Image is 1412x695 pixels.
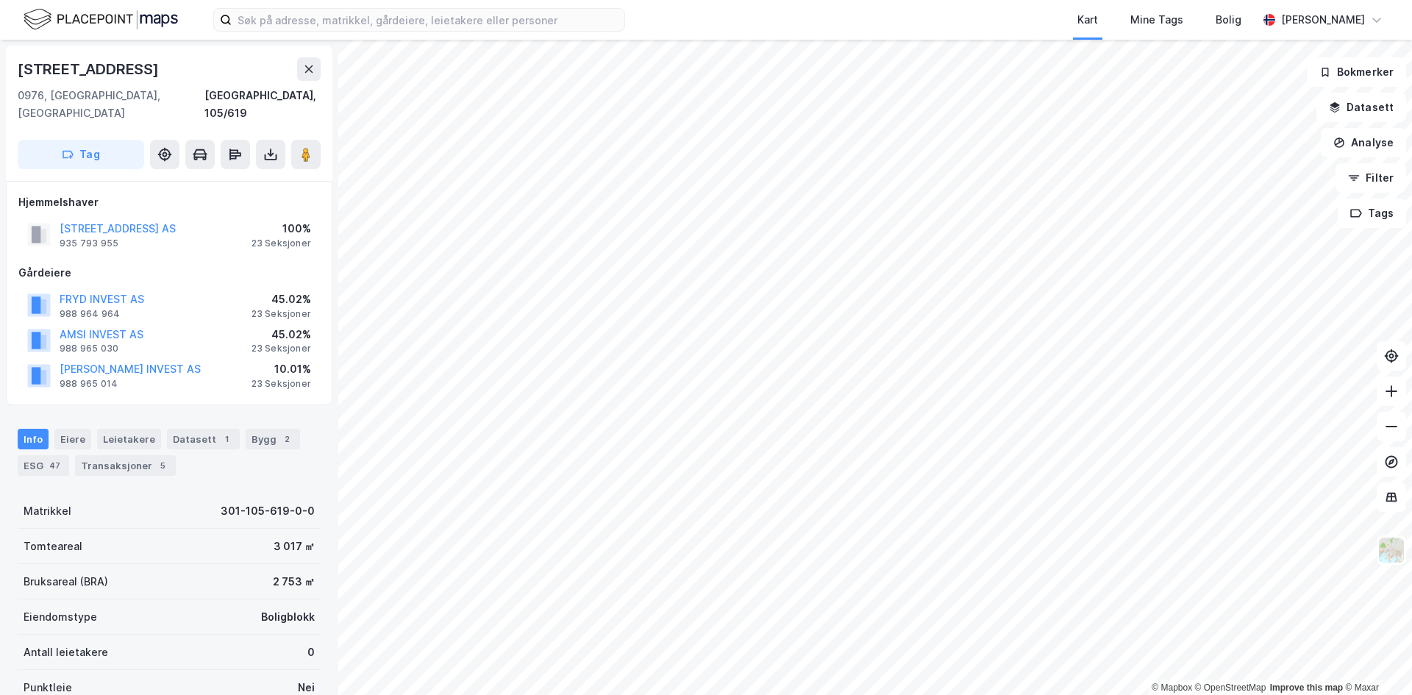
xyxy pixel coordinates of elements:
[1077,11,1098,29] div: Kart
[60,378,118,390] div: 988 965 014
[18,193,320,211] div: Hjemmelshaver
[252,326,311,343] div: 45.02%
[46,458,63,473] div: 47
[18,57,162,81] div: [STREET_ADDRESS]
[1216,11,1241,29] div: Bolig
[54,429,91,449] div: Eiere
[1336,163,1406,193] button: Filter
[261,608,315,626] div: Boligblokk
[307,644,315,661] div: 0
[60,308,120,320] div: 988 964 964
[274,538,315,555] div: 3 017 ㎡
[24,538,82,555] div: Tomteareal
[252,291,311,308] div: 45.02%
[1316,93,1406,122] button: Datasett
[18,87,204,122] div: 0976, [GEOGRAPHIC_DATA], [GEOGRAPHIC_DATA]
[279,432,294,446] div: 2
[273,573,315,591] div: 2 753 ㎡
[1270,682,1343,693] a: Improve this map
[1307,57,1406,87] button: Bokmerker
[1321,128,1406,157] button: Analyse
[1152,682,1192,693] a: Mapbox
[18,429,49,449] div: Info
[1281,11,1365,29] div: [PERSON_NAME]
[1338,199,1406,228] button: Tags
[24,644,108,661] div: Antall leietakere
[155,458,170,473] div: 5
[232,9,624,31] input: Søk på adresse, matrikkel, gårdeiere, leietakere eller personer
[1338,624,1412,695] div: Kontrollprogram for chat
[24,573,108,591] div: Bruksareal (BRA)
[18,455,69,476] div: ESG
[252,220,311,238] div: 100%
[204,87,321,122] div: [GEOGRAPHIC_DATA], 105/619
[60,343,118,354] div: 988 965 030
[252,238,311,249] div: 23 Seksjoner
[1377,536,1405,564] img: Z
[18,140,144,169] button: Tag
[24,7,178,32] img: logo.f888ab2527a4732fd821a326f86c7f29.svg
[252,343,311,354] div: 23 Seksjoner
[24,502,71,520] div: Matrikkel
[1130,11,1183,29] div: Mine Tags
[97,429,161,449] div: Leietakere
[252,360,311,378] div: 10.01%
[18,264,320,282] div: Gårdeiere
[24,608,97,626] div: Eiendomstype
[75,455,176,476] div: Transaksjoner
[1338,624,1412,695] iframe: Chat Widget
[167,429,240,449] div: Datasett
[221,502,315,520] div: 301-105-619-0-0
[219,432,234,446] div: 1
[246,429,300,449] div: Bygg
[1195,682,1266,693] a: OpenStreetMap
[252,378,311,390] div: 23 Seksjoner
[60,238,118,249] div: 935 793 955
[252,308,311,320] div: 23 Seksjoner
